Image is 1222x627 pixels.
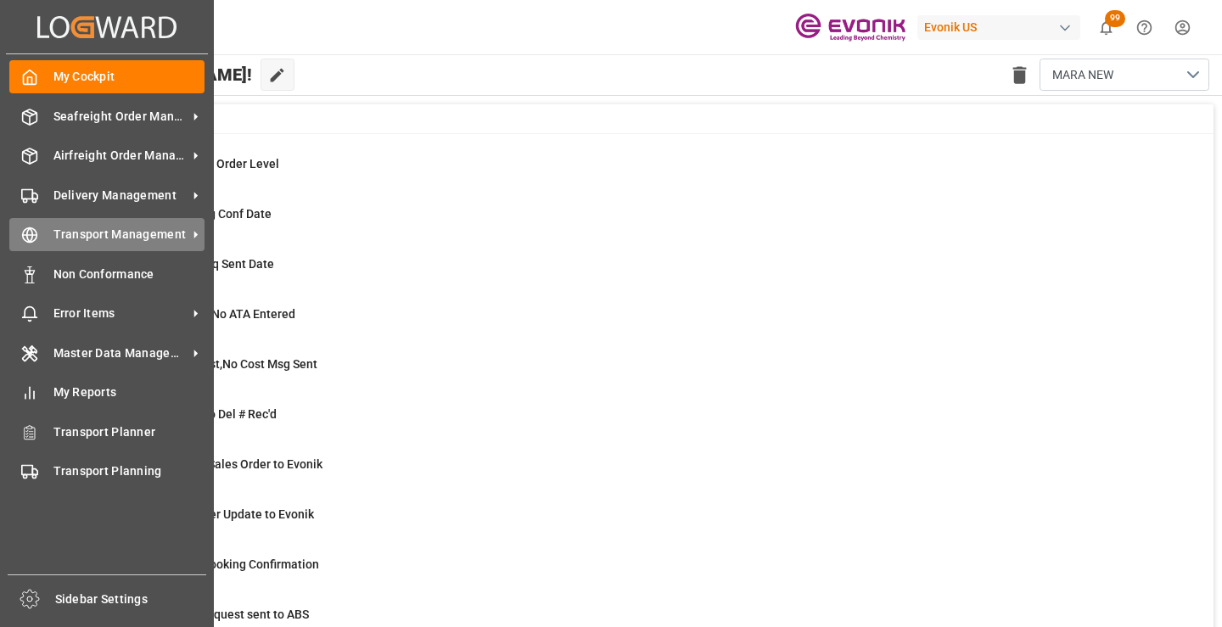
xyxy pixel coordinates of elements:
a: 3ETA > 10 Days , No ATA EnteredShipment [87,305,1192,341]
span: Seafreight Order Management [53,108,188,126]
a: 0Error Sales Order Update to EvonikShipment [87,506,1192,541]
button: Evonik US [917,11,1087,43]
a: My Cockpit [9,60,205,93]
span: Delivery Management [53,187,188,204]
span: Airfreight Order Management [53,147,188,165]
a: 3ETD < 3 Days,No Del # Rec'dShipment [87,406,1192,441]
span: Master Data Management [53,344,188,362]
button: open menu [1040,59,1209,91]
div: Evonik US [917,15,1080,40]
a: 28ABS: Missing Booking ConfirmationShipment [87,556,1192,591]
span: Transport Planning [53,462,205,480]
a: 45ABS: No Init Bkg Conf DateShipment [87,205,1192,241]
a: Non Conformance [9,257,205,290]
span: Hello [PERSON_NAME]! [70,59,252,91]
span: ABS: Missing Booking Confirmation [129,557,319,571]
span: Transport Planner [53,423,205,441]
a: 2Error on Initial Sales Order to EvonikShipment [87,456,1192,491]
button: show 99 new notifications [1087,8,1125,47]
span: Transport Management [53,226,188,244]
span: Error on Initial Sales Order to Evonik [129,457,322,471]
span: Error Items [53,305,188,322]
a: Transport Planning [9,455,205,488]
a: 8ABS: No Bkg Req Sent DateShipment [87,255,1192,291]
a: 20ETD>3 Days Past,No Cost Msg SentShipment [87,355,1192,391]
img: Evonik-brand-mark-Deep-Purple-RGB.jpeg_1700498283.jpeg [795,13,905,42]
span: ETD>3 Days Past,No Cost Msg Sent [129,357,317,371]
span: Sidebar Settings [55,591,207,608]
span: Pending Bkg Request sent to ABS [129,607,309,621]
a: Transport Planner [9,415,205,448]
span: My Cockpit [53,68,205,86]
a: 0MOT Missing at Order LevelSales Order-IVPO [87,155,1192,191]
span: My Reports [53,383,205,401]
span: MARA NEW [1052,66,1113,84]
button: Help Center [1125,8,1163,47]
span: Non Conformance [53,266,205,283]
span: Error Sales Order Update to Evonik [129,507,314,521]
span: 99 [1105,10,1125,27]
a: My Reports [9,376,205,409]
